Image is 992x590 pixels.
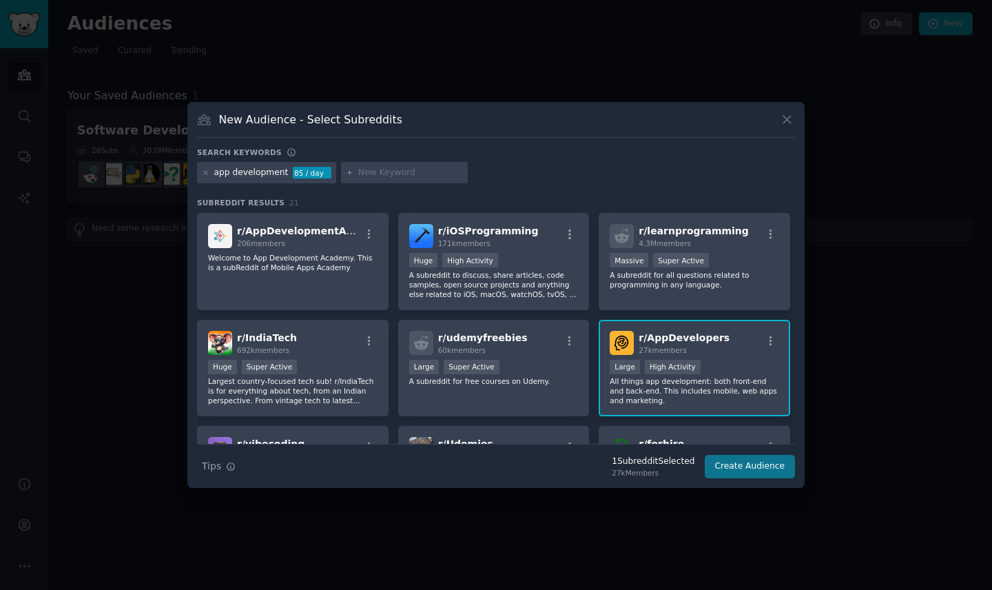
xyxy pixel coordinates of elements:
[197,198,285,207] span: Subreddit Results
[645,360,701,374] div: High Activity
[197,454,240,478] button: Tips
[610,270,779,289] p: A subreddit for all questions related to programming in any language.
[197,147,282,157] h3: Search keywords
[237,225,389,236] span: r/ AppDevelopmentAcademy
[444,360,499,374] div: Super Active
[705,455,796,478] button: Create Audience
[237,438,304,449] span: r/ vibecoding
[208,331,232,355] img: IndiaTech
[237,239,285,247] span: 206 members
[610,331,634,355] img: AppDevelopers
[237,332,297,343] span: r/ IndiaTech
[438,225,539,236] span: r/ iOSProgramming
[653,253,709,267] div: Super Active
[409,224,433,248] img: iOSProgramming
[409,253,438,267] div: Huge
[438,438,493,449] span: r/ Udemies
[208,253,378,272] p: Welcome to App Development Academy. This is a subReddit of Mobile Apps Academy
[208,360,237,374] div: Huge
[438,346,486,354] span: 60k members
[639,225,749,236] span: r/ learnprogramming
[202,459,221,474] span: Tips
[442,253,498,267] div: High Activity
[612,456,694,468] div: 1 Subreddit Selected
[612,468,694,478] div: 27k Members
[208,376,378,405] p: Largest country-focused tech sub! r/IndiaTech is for everything about tech, from an Indian perspe...
[438,332,528,343] span: r/ udemyfreebies
[610,376,779,405] p: All things app development: both front-end and back-end. This includes mobile, web apps and marke...
[438,239,490,247] span: 171k members
[639,332,730,343] span: r/ AppDevelopers
[409,360,440,374] div: Large
[242,360,298,374] div: Super Active
[237,346,289,354] span: 692k members
[208,437,232,461] img: vibecoding
[293,167,331,179] div: 85 / day
[409,437,433,461] img: Udemies
[639,438,684,449] span: r/ forhire
[639,346,686,354] span: 27k members
[409,270,579,299] p: A subreddit to discuss, share articles, code samples, open source projects and anything else rela...
[610,437,634,461] img: forhire
[208,224,232,248] img: AppDevelopmentAcademy
[358,167,463,179] input: New Keyword
[639,239,691,247] span: 4.3M members
[409,376,579,386] p: A subreddit for free courses on Udemy.
[214,167,289,179] div: app development
[219,112,402,127] h3: New Audience - Select Subreddits
[289,199,299,207] span: 21
[610,360,640,374] div: Large
[610,253,648,267] div: Massive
